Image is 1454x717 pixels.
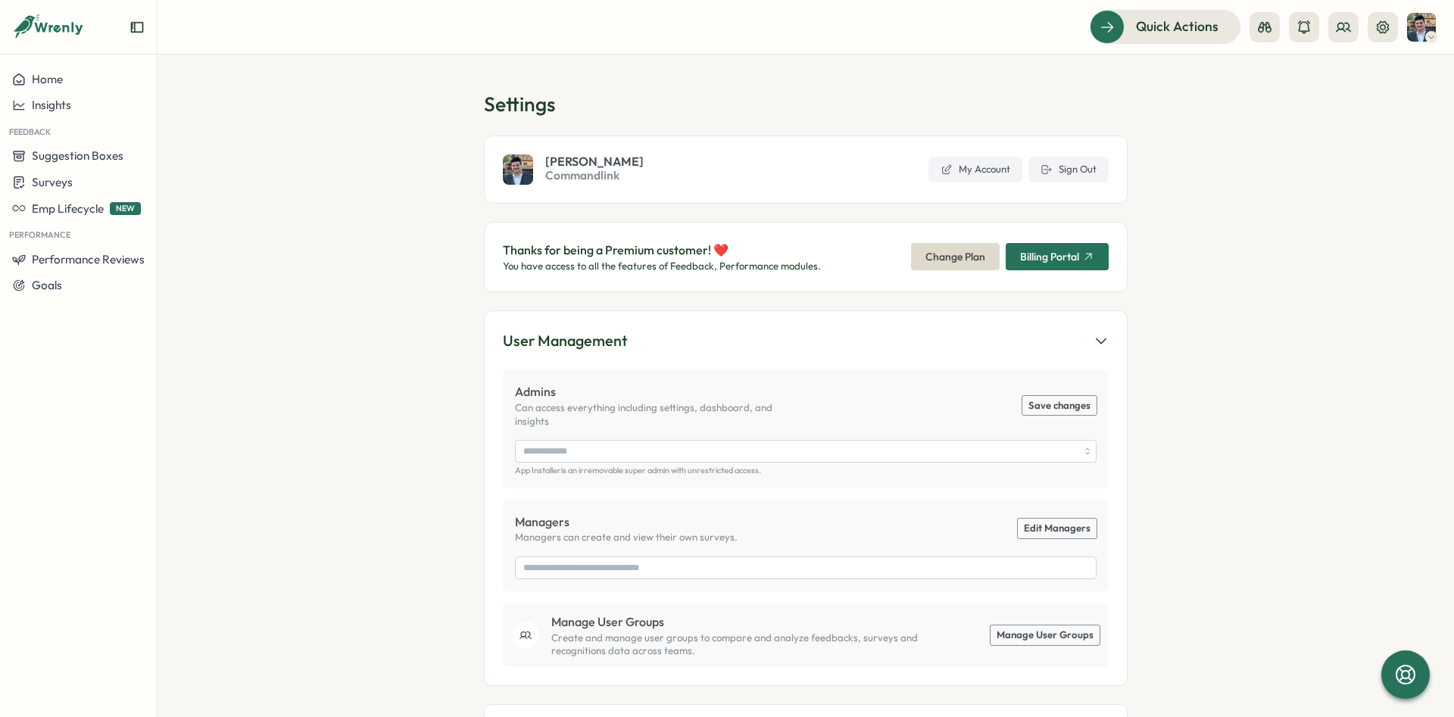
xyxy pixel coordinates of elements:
[32,175,73,189] span: Surveys
[1018,519,1097,538] a: Edit Managers
[1028,157,1109,182] button: Sign Out
[515,466,1097,475] p: App Installer is an irremovable super admin with unrestricted access.
[503,329,1109,353] button: User Management
[503,260,821,273] p: You have access to all the features of Feedback, Performance modules.
[925,244,985,270] span: Change Plan
[551,613,939,631] p: Manage User Groups
[32,72,63,86] span: Home
[991,625,1100,645] a: Manage User Groups
[503,241,821,260] p: Thanks for being a Premium customer! ❤️
[515,513,738,532] p: Managers
[1090,10,1240,43] button: Quick Actions
[515,382,806,401] p: Admins
[1006,243,1109,270] button: Billing Portal
[1136,17,1218,36] span: Quick Actions
[928,157,1022,182] a: My Account
[32,252,145,267] span: Performance Reviews
[1022,396,1097,416] button: Save changes
[1020,251,1079,262] span: Billing Portal
[515,401,806,428] p: Can access everything including settings, dashboard, and insights
[551,631,939,658] p: Create and manage user groups to compare and analyze feedbacks, surveys and recognitions data acr...
[545,155,644,167] span: [PERSON_NAME]
[32,201,104,216] span: Emp Lifecycle
[1407,13,1436,42] img: Ian Ambrosio
[503,329,627,353] div: User Management
[32,98,71,112] span: Insights
[503,154,533,185] img: Ian Ambrosio
[484,91,1128,117] h1: Settings
[110,202,141,215] span: NEW
[1059,163,1097,176] span: Sign Out
[911,243,1000,270] button: Change Plan
[129,20,145,35] button: Expand sidebar
[515,531,738,544] p: Managers can create and view their own surveys.
[545,167,644,184] span: Commandlink
[959,163,1010,176] span: My Account
[32,278,62,292] span: Goals
[32,148,123,163] span: Suggestion Boxes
